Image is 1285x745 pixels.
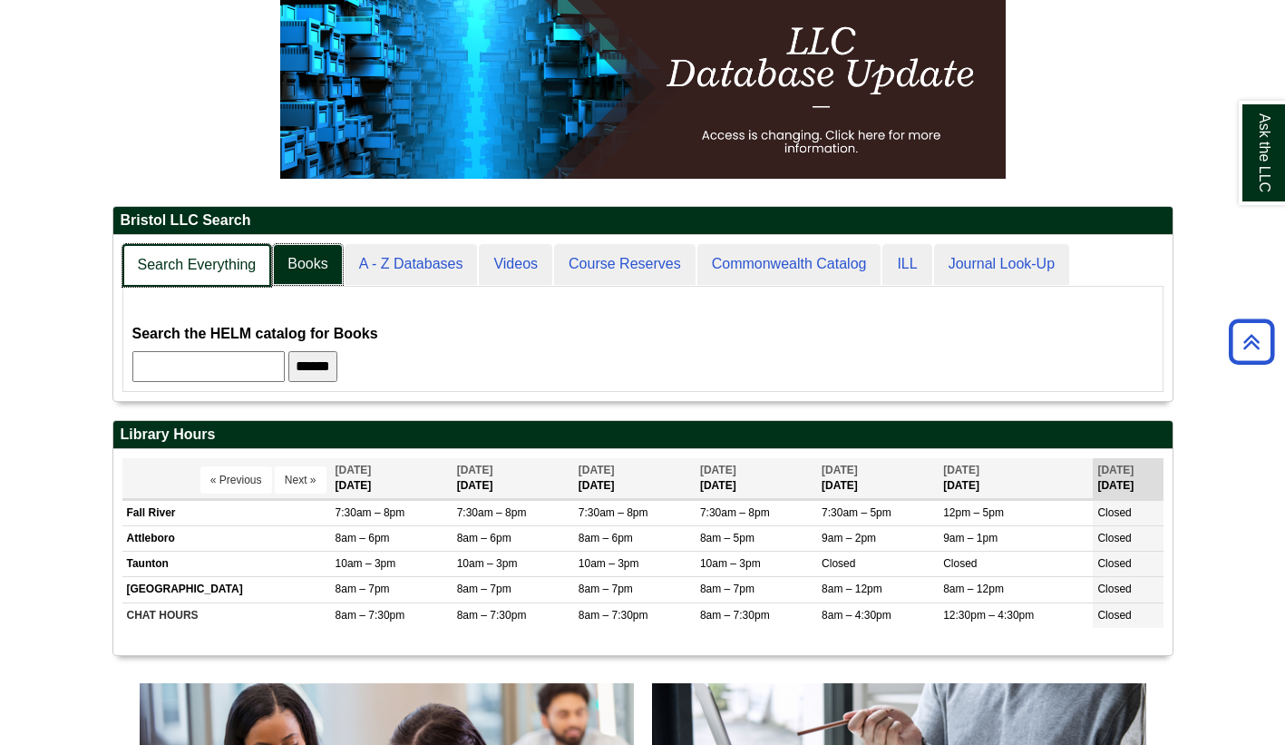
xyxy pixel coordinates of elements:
span: 10am – 3pm [579,557,639,570]
h2: Bristol LLC Search [113,207,1173,235]
span: Closed [1097,557,1131,570]
a: A - Z Databases [345,244,478,285]
td: CHAT HOURS [122,603,331,628]
span: [DATE] [943,464,979,476]
span: [DATE] [457,464,493,476]
a: Commonwealth Catalog [697,244,881,285]
span: 7:30am – 5pm [822,506,891,519]
a: Course Reserves [554,244,696,285]
span: 7:30am – 8pm [579,506,648,519]
span: [DATE] [700,464,736,476]
span: 8am – 5pm [700,532,754,544]
td: Taunton [122,552,331,577]
a: ILL [882,244,931,285]
span: 8am – 7:30pm [336,609,405,622]
span: 9am – 1pm [943,532,998,544]
span: 8am – 4:30pm [822,609,891,622]
span: 8am – 7pm [336,583,390,595]
span: 7:30am – 8pm [336,506,405,519]
span: 8am – 7pm [457,583,511,595]
span: 7:30am – 8pm [700,506,770,519]
span: 8am – 7pm [579,583,633,595]
span: 7:30am – 8pm [457,506,527,519]
button: Next » [275,466,326,494]
span: [DATE] [336,464,372,476]
span: 10am – 3pm [457,557,518,570]
th: [DATE] [939,458,1093,499]
span: Closed [1097,583,1131,595]
span: Closed [1097,532,1131,544]
span: 8am – 7:30pm [457,609,527,622]
span: 8am – 6pm [579,532,633,544]
td: Attleboro [122,526,331,552]
span: [DATE] [579,464,615,476]
span: Closed [822,557,855,570]
th: [DATE] [574,458,696,499]
a: Search Everything [122,244,272,287]
th: [DATE] [331,458,453,499]
span: 8am – 12pm [943,583,1004,595]
span: 10am – 3pm [700,557,761,570]
span: 12pm – 5pm [943,506,1004,519]
span: 8am – 7:30pm [579,609,648,622]
span: Closed [1097,609,1131,622]
span: 8am – 7:30pm [700,609,770,622]
button: « Previous [200,466,272,494]
th: [DATE] [1093,458,1163,499]
span: 8am – 6pm [336,532,390,544]
span: [DATE] [1097,464,1134,476]
th: [DATE] [696,458,817,499]
span: 10am – 3pm [336,557,396,570]
span: 8am – 6pm [457,532,511,544]
h2: Library Hours [113,421,1173,449]
div: Books [132,296,1154,382]
span: 12:30pm – 4:30pm [943,609,1034,622]
span: 9am – 2pm [822,532,876,544]
a: Back to Top [1222,329,1280,354]
th: [DATE] [817,458,939,499]
a: Journal Look-Up [934,244,1069,285]
label: Search the HELM catalog for Books [132,321,378,347]
span: [DATE] [822,464,858,476]
span: Closed [1097,506,1131,519]
a: Videos [479,244,552,285]
td: [GEOGRAPHIC_DATA] [122,577,331,603]
span: 8am – 7pm [700,583,754,595]
span: Closed [943,557,977,570]
td: Fall River [122,500,331,525]
span: 8am – 12pm [822,583,882,595]
a: Books [273,244,342,285]
th: [DATE] [453,458,574,499]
